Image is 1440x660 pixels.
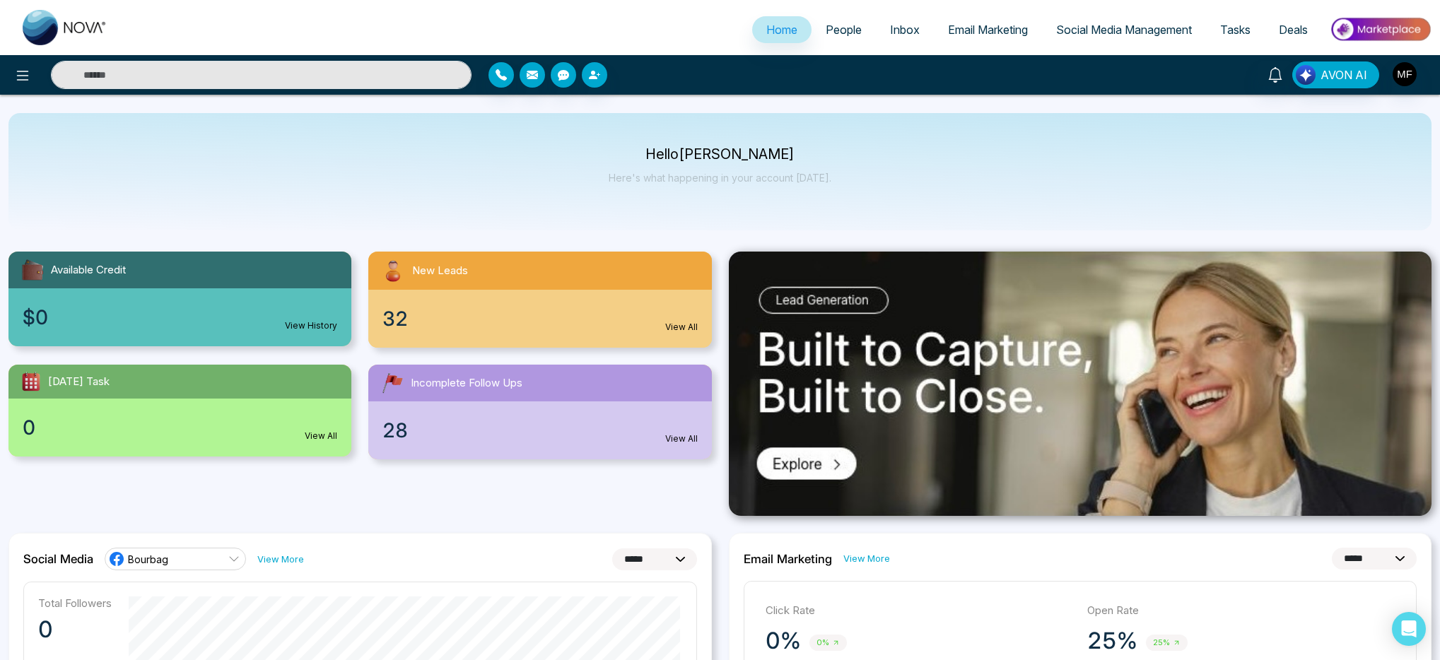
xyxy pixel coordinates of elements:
[382,416,408,445] span: 28
[23,302,48,332] span: $0
[1296,65,1316,85] img: Lead Flow
[411,375,522,391] span: Incomplete Follow Ups
[665,321,698,334] a: View All
[1206,16,1265,43] a: Tasks
[48,374,110,390] span: [DATE] Task
[1279,23,1308,37] span: Deals
[812,16,876,43] a: People
[23,10,107,45] img: Nova CRM Logo
[843,552,890,565] a: View More
[382,304,408,334] span: 32
[360,365,720,459] a: Incomplete Follow Ups28View All
[128,553,168,566] span: Bourbag
[934,16,1042,43] a: Email Marketing
[305,430,337,442] a: View All
[1056,23,1192,37] span: Social Media Management
[1220,23,1251,37] span: Tasks
[744,552,832,566] h2: Email Marketing
[1321,66,1367,83] span: AVON AI
[360,252,720,348] a: New Leads32View All
[729,252,1432,516] img: .
[665,432,698,445] a: View All
[51,262,126,278] span: Available Credit
[38,615,112,644] p: 0
[809,635,847,651] span: 0%
[412,263,468,279] span: New Leads
[20,257,45,283] img: availableCredit.svg
[1393,62,1417,86] img: User Avatar
[1087,627,1137,655] p: 25%
[380,370,405,396] img: followUps.svg
[23,413,35,442] span: 0
[752,16,812,43] a: Home
[609,148,831,160] p: Hello [PERSON_NAME]
[23,552,93,566] h2: Social Media
[38,596,112,610] p: Total Followers
[876,16,934,43] a: Inbox
[257,553,304,566] a: View More
[1087,603,1395,619] p: Open Rate
[20,370,42,393] img: todayTask.svg
[1146,635,1188,651] span: 25%
[826,23,862,37] span: People
[890,23,920,37] span: Inbox
[766,627,801,655] p: 0%
[380,257,406,284] img: newLeads.svg
[1042,16,1206,43] a: Social Media Management
[766,603,1073,619] p: Click Rate
[1265,16,1322,43] a: Deals
[1392,612,1426,646] div: Open Intercom Messenger
[285,319,337,332] a: View History
[1292,61,1379,88] button: AVON AI
[1329,13,1432,45] img: Market-place.gif
[766,23,797,37] span: Home
[609,172,831,184] p: Here's what happening in your account [DATE].
[948,23,1028,37] span: Email Marketing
